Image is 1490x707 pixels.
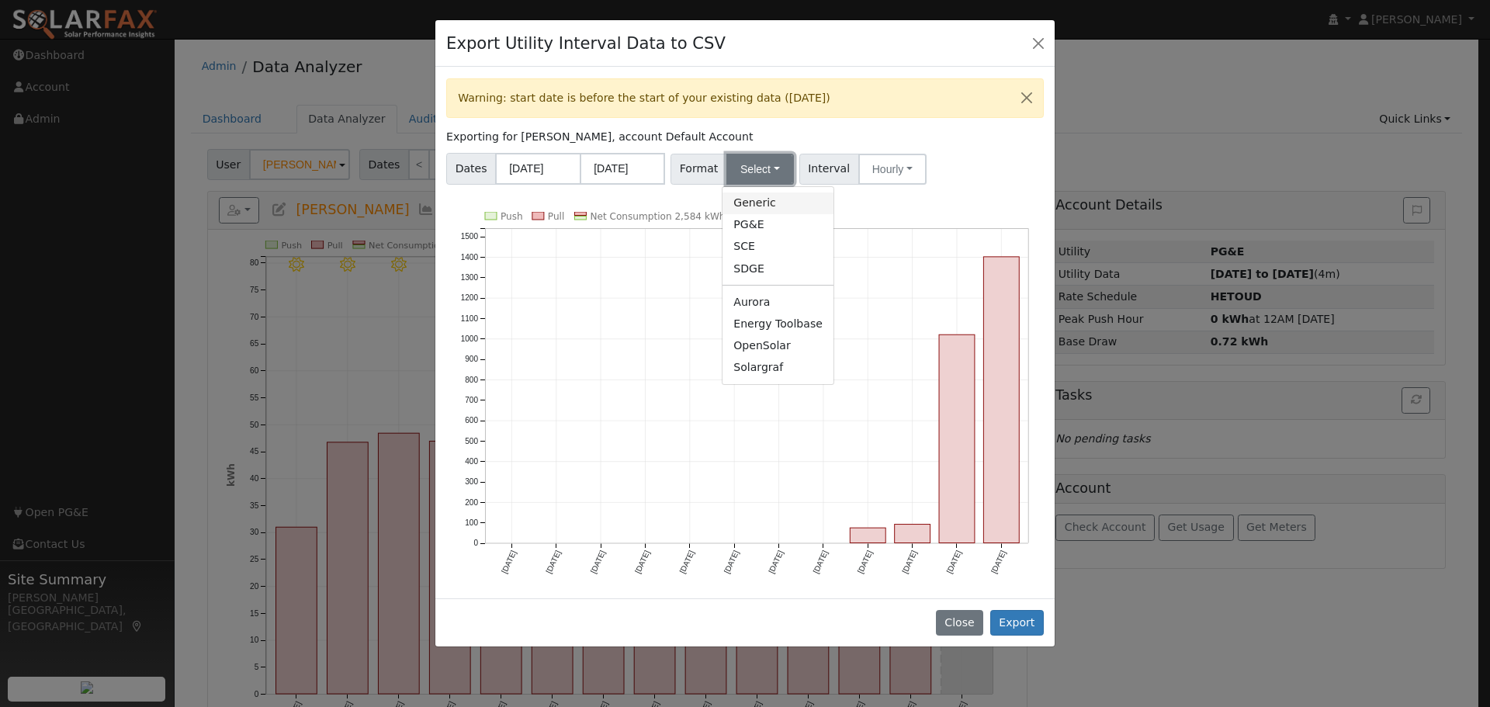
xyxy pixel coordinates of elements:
[474,539,479,547] text: 0
[722,214,833,236] a: PG&E
[945,549,963,574] text: [DATE]
[465,477,478,486] text: 300
[461,253,479,262] text: 1400
[633,549,651,574] text: [DATE]
[1010,79,1043,117] button: Close
[589,549,607,574] text: [DATE]
[446,31,726,56] h4: Export Utility Interval Data to CSV
[900,549,918,574] text: [DATE]
[895,525,930,543] rect: onclick=""
[799,154,859,185] span: Interval
[936,610,983,636] button: Close
[446,78,1044,118] div: Warning: start date is before the start of your existing data ([DATE])
[500,549,518,574] text: [DATE]
[726,154,794,185] button: Select
[461,232,479,241] text: 1500
[722,258,833,279] a: SDGE
[465,457,478,466] text: 400
[812,549,830,574] text: [DATE]
[767,549,785,574] text: [DATE]
[461,273,479,282] text: 1300
[446,129,753,145] label: Exporting for [PERSON_NAME], account Default Account
[591,211,726,222] text: Net Consumption 2,584 kWh
[461,334,479,343] text: 1000
[446,153,496,185] span: Dates
[722,236,833,258] a: SCE
[722,313,833,334] a: Energy Toolbase
[465,376,478,384] text: 800
[465,518,478,527] text: 100
[989,549,1007,574] text: [DATE]
[548,211,564,222] text: Pull
[984,257,1020,543] rect: onclick=""
[722,334,833,356] a: OpenSolar
[465,498,478,507] text: 200
[465,355,478,363] text: 900
[1027,32,1049,54] button: Close
[939,334,975,542] rect: onclick=""
[461,293,479,302] text: 1200
[461,314,479,323] text: 1100
[465,437,478,445] text: 500
[670,154,727,185] span: Format
[722,357,833,379] a: Solargraf
[501,211,523,222] text: Push
[858,154,927,185] button: Hourly
[465,416,478,425] text: 600
[722,291,833,313] a: Aurora
[722,549,740,574] text: [DATE]
[850,528,885,542] rect: onclick=""
[856,549,874,574] text: [DATE]
[545,549,563,574] text: [DATE]
[678,549,696,574] text: [DATE]
[722,192,833,214] a: Generic
[465,396,478,404] text: 700
[990,610,1044,636] button: Export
